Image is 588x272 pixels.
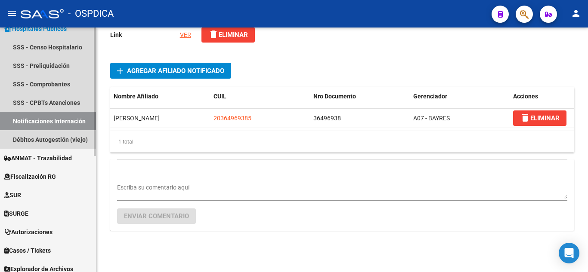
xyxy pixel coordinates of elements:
span: Agregar Afiliado Notificado [127,67,224,75]
span: ELIMINAR [520,114,560,122]
a: VER [180,31,191,38]
span: Gerenciador [413,93,447,100]
span: 20364969385 [214,115,251,122]
button: ELIMINAR [513,110,566,126]
datatable-header-cell: CUIL [210,87,310,106]
span: BARASSI GABRIEL ALEJANDRO [114,115,160,122]
mat-icon: add [115,66,125,76]
span: Fiscalización RG [4,172,56,181]
button: Eliminar [201,27,255,43]
mat-icon: person [571,8,581,18]
span: ANMAT - Trazabilidad [4,153,72,163]
datatable-header-cell: Acciones [510,87,574,106]
mat-icon: menu [7,8,17,18]
div: 1 total [110,131,574,153]
span: CUIL [214,93,226,100]
span: SUR [4,190,21,200]
span: Acciones [513,93,538,100]
mat-icon: delete [520,113,530,123]
button: Enviar comentario [117,208,196,224]
span: Hospitales Públicos [4,24,67,34]
span: Autorizaciones [4,227,53,237]
span: Nombre Afiliado [114,93,158,100]
datatable-header-cell: Gerenciador [410,87,510,106]
span: 36496938 [313,115,341,122]
span: SURGE [4,209,28,218]
div: Open Intercom Messenger [559,243,579,263]
span: Enviar comentario [124,212,189,220]
p: Link [110,30,180,40]
span: Nro Documento [313,93,356,100]
mat-icon: delete [208,29,219,40]
datatable-header-cell: Nombre Afiliado [110,87,210,106]
span: Eliminar [208,31,248,39]
datatable-header-cell: Nro Documento [310,87,410,106]
span: Casos / Tickets [4,246,51,255]
button: Agregar Afiliado Notificado [110,63,231,79]
span: A07 - BAYRES [413,115,450,122]
span: - OSPDICA [68,4,114,23]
